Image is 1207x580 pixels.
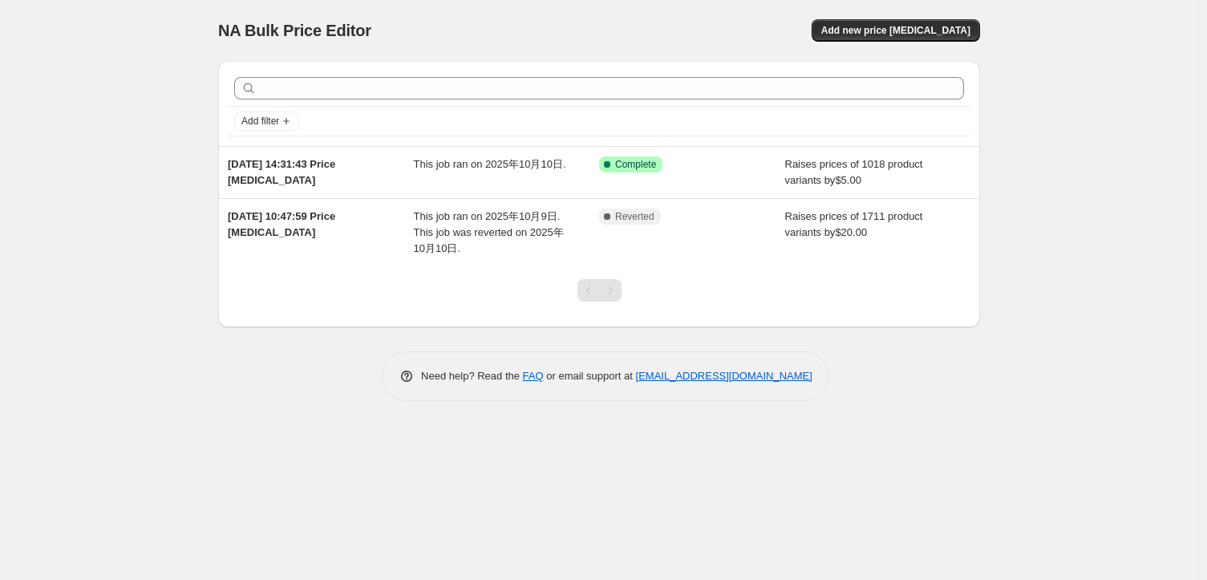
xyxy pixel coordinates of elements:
[414,210,564,254] span: This job ran on 2025年10月9日. This job was reverted on 2025年10月10日.
[785,158,923,186] span: Raises prices of 1018 product variants by
[821,24,970,37] span: Add new price [MEDICAL_DATA]
[228,210,335,238] span: [DATE] 10:47:59 Price [MEDICAL_DATA]
[218,22,371,39] span: NA Bulk Price Editor
[523,370,544,382] a: FAQ
[577,279,622,302] nav: Pagination
[785,210,923,238] span: Raises prices of 1711 product variants by
[835,226,867,238] span: $20.00
[414,158,566,170] span: This job ran on 2025年10月10日.
[544,370,636,382] span: or email support at
[615,158,656,171] span: Complete
[421,370,523,382] span: Need help? Read the
[615,210,654,223] span: Reverted
[241,115,279,128] span: Add filter
[812,19,980,42] button: Add new price [MEDICAL_DATA]
[835,174,861,186] span: $5.00
[228,158,335,186] span: [DATE] 14:31:43 Price [MEDICAL_DATA]
[234,112,298,131] button: Add filter
[636,370,812,382] a: [EMAIL_ADDRESS][DOMAIN_NAME]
